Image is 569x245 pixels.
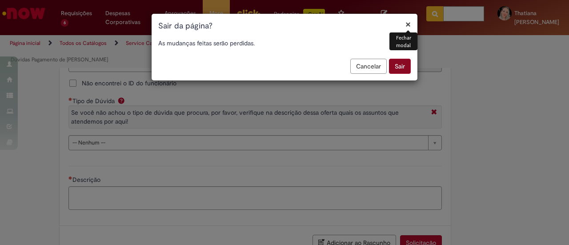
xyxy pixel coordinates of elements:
div: Fechar modal [389,32,417,50]
p: As mudanças feitas serão perdidas. [158,39,411,48]
button: Cancelar [350,59,387,74]
button: Sair [389,59,411,74]
button: Fechar modal [405,20,411,29]
h1: Sair da página? [158,20,411,32]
